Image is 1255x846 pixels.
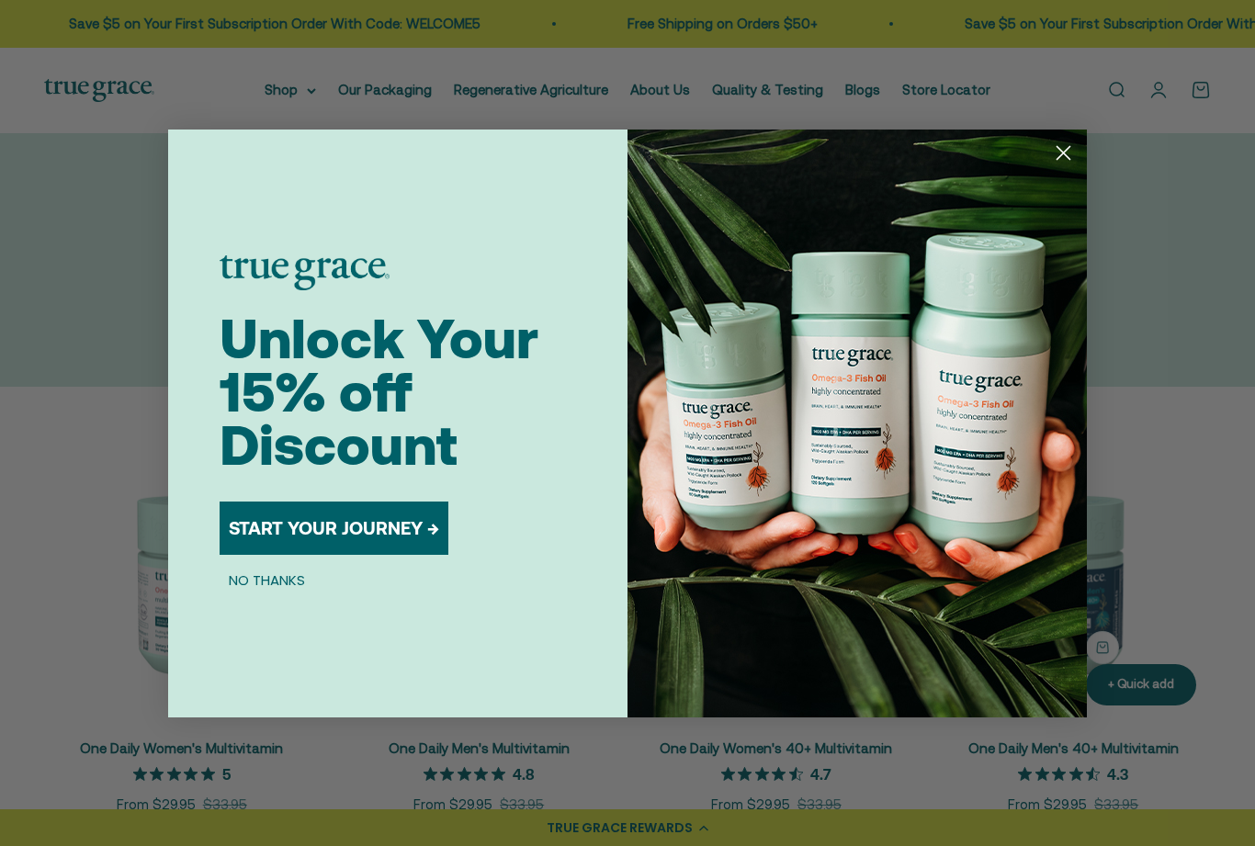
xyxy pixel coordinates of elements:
[220,307,538,477] span: Unlock Your 15% off Discount
[220,255,390,290] img: logo placeholder
[1047,137,1080,169] button: Close dialog
[627,130,1087,717] img: 098727d5-50f8-4f9b-9554-844bb8da1403.jpeg
[220,502,448,555] button: START YOUR JOURNEY →
[220,570,314,592] button: NO THANKS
